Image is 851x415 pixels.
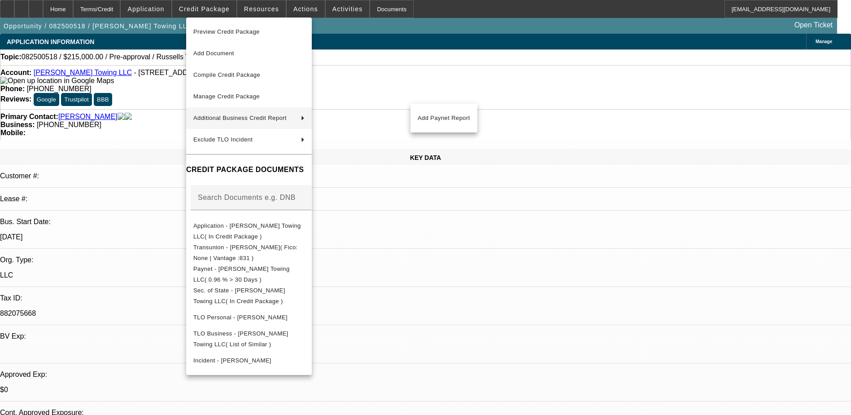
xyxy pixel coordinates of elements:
span: Paynet - [PERSON_NAME] Towing LLC( 0.96 % > 30 Days ) [193,265,290,283]
span: TLO Business - [PERSON_NAME] Towing LLC( List of Similar ) [193,330,288,348]
span: Add Document [193,50,234,57]
button: Transunion - Russell, Zachary( Fico: None | Vantage :831 ) [186,242,312,264]
button: Paynet - Russell's Towing LLC( 0.96 % > 30 Days ) [186,264,312,285]
span: Compile Credit Package [193,71,260,78]
span: Exclude TLO Incident [193,136,253,143]
span: Additional Business Credit Report [193,115,287,121]
button: TLO Business - Russell's Towing LLC( List of Similar ) [186,328,312,350]
span: Transunion - [PERSON_NAME]( Fico: None | Vantage :831 ) [193,244,298,261]
span: Sec. of State - [PERSON_NAME] Towing LLC( In Credit Package ) [193,287,285,305]
span: TLO Personal - [PERSON_NAME] [193,314,288,321]
button: Application - Russell's Towing LLC( In Credit Package ) [186,221,312,242]
h4: CREDIT PACKAGE DOCUMENTS [186,164,312,175]
button: TLO Personal - Russell, Zachary [186,307,312,328]
button: Sec. of State - Russell's Towing LLC( In Credit Package ) [186,285,312,307]
button: Incident - Russell, Zachary [186,350,312,371]
span: Preview Credit Package [193,28,260,35]
span: Application - [PERSON_NAME] Towing LLC( In Credit Package ) [193,222,301,240]
span: Manage Credit Package [193,93,260,100]
span: Incident - [PERSON_NAME] [193,357,271,364]
mat-label: Search Documents e.g. DNB [198,194,296,201]
span: Add Paynet Report [418,113,470,124]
